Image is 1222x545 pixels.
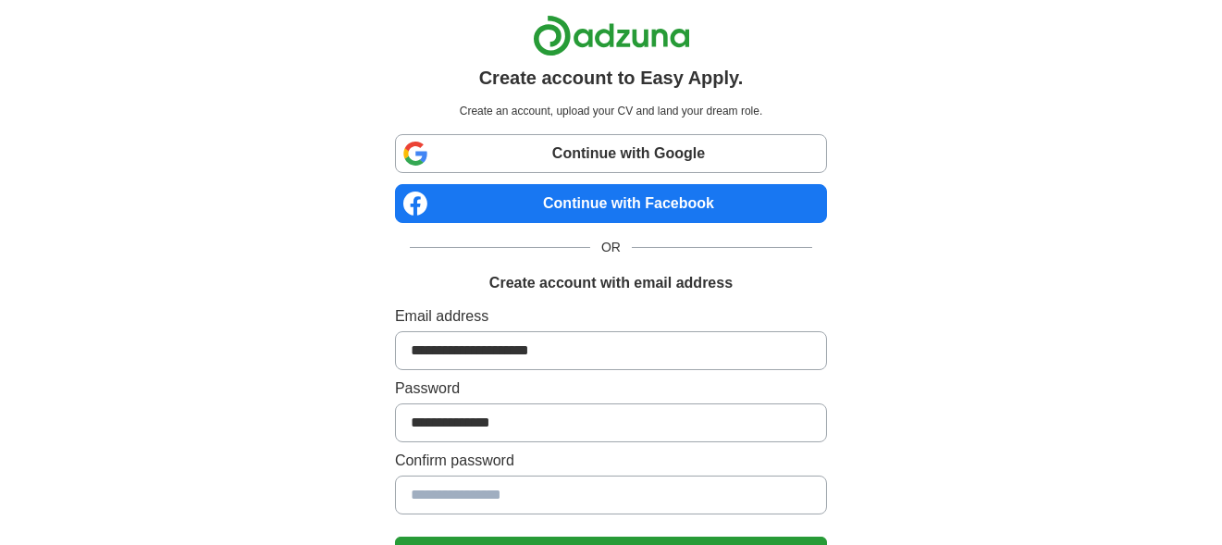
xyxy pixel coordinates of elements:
h1: Create account with email address [489,272,733,294]
label: Email address [395,305,827,328]
img: Adzuna logo [533,15,690,56]
h1: Create account to Easy Apply. [479,64,744,92]
p: Create an account, upload your CV and land your dream role. [399,103,823,119]
a: Continue with Facebook [395,184,827,223]
label: Password [395,378,827,400]
a: Continue with Google [395,134,827,173]
label: Confirm password [395,450,827,472]
span: OR [590,238,632,257]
